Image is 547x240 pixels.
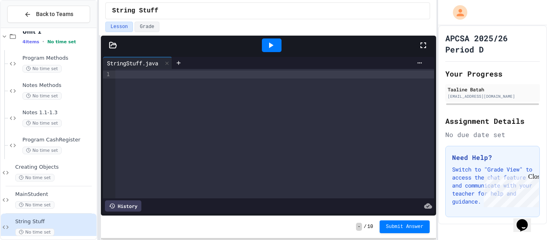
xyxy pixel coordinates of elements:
[15,191,95,198] span: MainStudent
[448,86,537,93] div: Taaline Batah
[445,130,540,139] div: No due date set
[15,174,54,182] span: No time set
[105,22,133,32] button: Lesson
[445,32,540,55] h1: APCSA 2025/26 Period D
[135,22,159,32] button: Grade
[364,224,366,230] span: /
[103,57,172,69] div: StringStuff.java
[452,165,533,206] p: Switch to "Grade View" to access the chat feature and communicate with your teacher for help and ...
[22,28,95,35] span: Unit 1
[386,224,424,230] span: Submit Answer
[15,164,95,171] span: Creating Objects
[7,6,90,23] button: Back to Teams
[15,218,95,225] span: String Stuff
[22,82,95,89] span: Notes Methods
[22,109,95,116] span: Notes 1.1-1.3
[47,39,76,44] span: No time set
[22,39,39,44] span: 4 items
[105,200,141,212] div: History
[3,3,55,51] div: Chat with us now!Close
[481,173,539,207] iframe: chat widget
[15,228,54,236] span: No time set
[22,147,62,154] span: No time set
[448,93,537,99] div: [EMAIL_ADDRESS][DOMAIN_NAME]
[445,115,540,127] h2: Assignment Details
[103,71,111,79] div: 1
[22,92,62,100] span: No time set
[22,65,62,73] span: No time set
[22,119,62,127] span: No time set
[356,223,362,231] span: -
[103,59,162,67] div: StringStuff.java
[22,55,95,62] span: Program Methods
[112,6,158,16] span: String Stuff
[445,68,540,79] h2: Your Progress
[15,201,54,209] span: No time set
[367,224,373,230] span: 10
[444,3,469,22] div: My Account
[22,137,95,143] span: Program CashRegister
[452,153,533,162] h3: Need Help?
[42,38,44,45] span: •
[513,208,539,232] iframe: chat widget
[36,10,73,18] span: Back to Teams
[380,220,430,233] button: Submit Answer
